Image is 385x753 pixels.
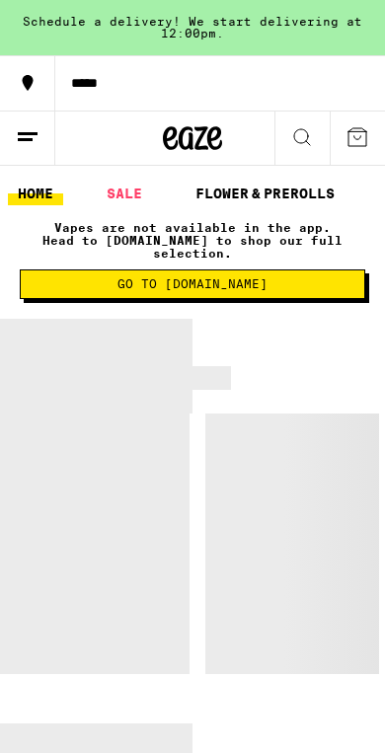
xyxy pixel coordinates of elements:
a: SALE [97,182,152,205]
span: Go to [DOMAIN_NAME] [117,278,268,290]
a: FLOWER & PREROLLS [186,182,345,205]
button: Go to [DOMAIN_NAME] [20,269,365,299]
a: HOME [8,182,63,205]
p: Vapes are not available in the app. Head to [DOMAIN_NAME] to shop our full selection. [20,221,365,260]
